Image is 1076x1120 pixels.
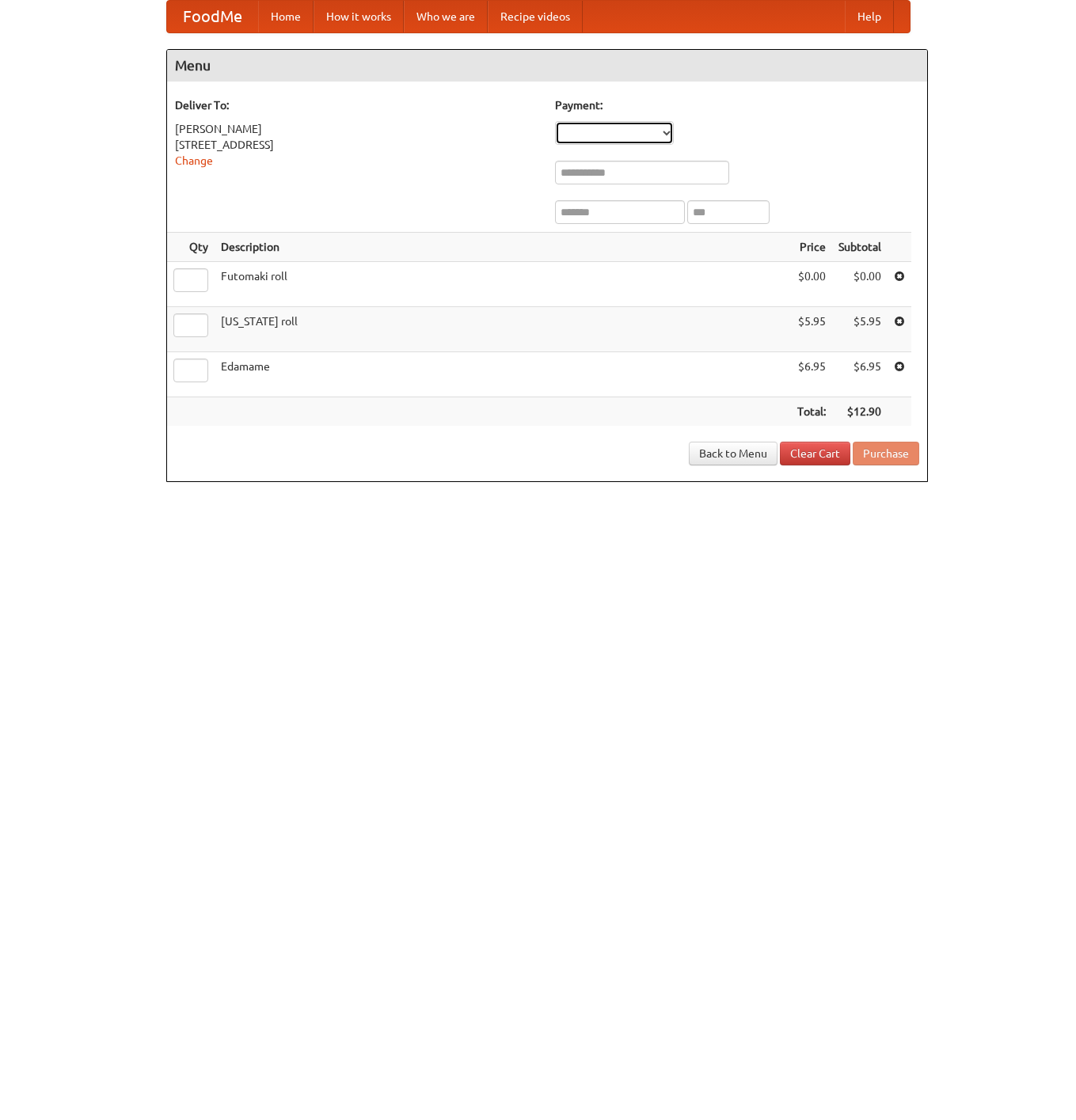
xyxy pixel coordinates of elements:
td: $6.95 [791,352,832,397]
h4: Menu [167,50,927,82]
th: Qty [167,233,215,262]
td: $0.00 [832,262,888,307]
a: Recipe videos [488,1,583,32]
h5: Deliver To: [175,97,539,113]
th: Total: [791,397,832,427]
button: Purchase [853,442,919,465]
a: FoodMe [167,1,258,32]
a: Clear Cart [780,442,850,465]
div: [PERSON_NAME] [175,121,539,137]
div: [STREET_ADDRESS] [175,137,539,153]
th: $12.90 [832,397,888,427]
a: Who we are [404,1,488,32]
a: Home [258,1,314,32]
th: Subtotal [832,233,888,262]
td: [US_STATE] roll [215,307,791,352]
td: $0.00 [791,262,832,307]
td: Futomaki roll [215,262,791,307]
td: $5.95 [791,307,832,352]
a: Change [175,154,213,167]
th: Description [215,233,791,262]
a: How it works [314,1,404,32]
a: Back to Menu [689,442,778,465]
h5: Payment: [555,97,919,113]
a: Help [845,1,894,32]
td: Edamame [215,352,791,397]
td: $6.95 [832,352,888,397]
td: $5.95 [832,307,888,352]
th: Price [791,233,832,262]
